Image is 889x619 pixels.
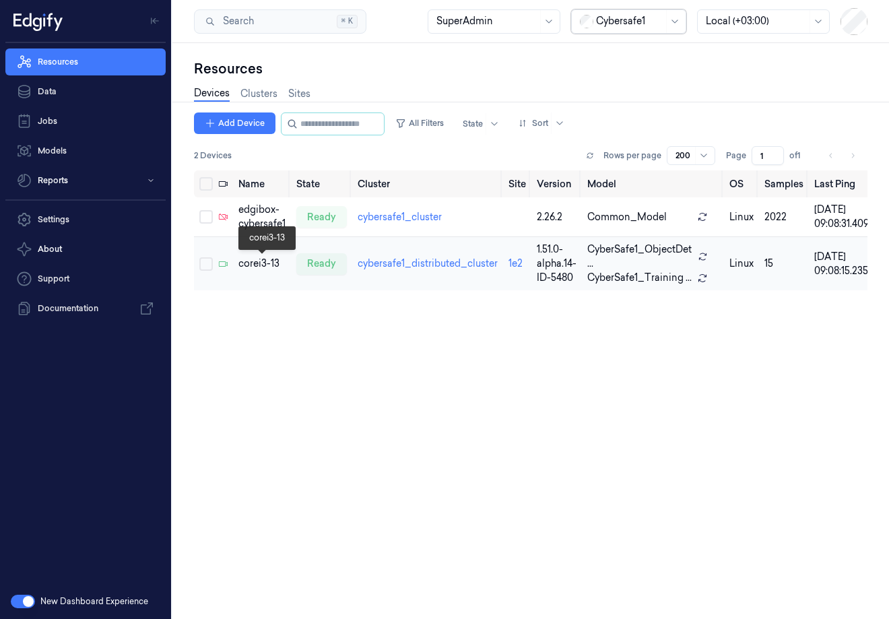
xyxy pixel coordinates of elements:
a: Models [5,137,166,164]
button: Reports [5,167,166,194]
button: Search⌘K [194,9,366,34]
div: ready [296,253,347,275]
p: linux [729,210,754,224]
th: Name [233,170,291,197]
span: Search [218,14,254,28]
div: 15 [764,257,803,271]
button: Select all [199,177,213,191]
a: Sites [288,87,310,101]
nav: pagination [822,146,862,165]
button: Select row [199,257,213,271]
div: corei3-13 [238,257,286,271]
div: 2.26.2 [537,210,577,224]
button: Add Device [194,112,275,134]
div: [DATE] 09:08:31.409 [814,203,869,231]
button: Select row [199,210,213,224]
span: Common_Model [587,210,667,224]
a: 1e2 [508,257,523,269]
a: Documentation [5,295,166,322]
th: OS [724,170,759,197]
p: linux [729,257,754,271]
div: Resources [194,59,867,78]
div: [DATE] 09:08:15.235 [814,250,869,278]
div: ready [296,206,347,228]
a: Jobs [5,108,166,135]
a: Devices [194,86,230,102]
th: Last Ping [809,170,874,197]
div: edgibox-cybersafe1 [238,203,286,231]
a: cybersafe1_cluster [358,211,442,223]
th: Cluster [352,170,503,197]
th: Site [503,170,531,197]
th: Model [582,170,724,197]
th: Samples [759,170,809,197]
span: of 1 [789,150,811,162]
span: 2 Devices [194,150,232,162]
span: CyberSafe1_ObjectDet ... [587,242,692,271]
a: Data [5,78,166,105]
a: cybersafe1_distributed_cluster [358,257,498,269]
span: CyberSafe1_Training ... [587,271,692,285]
p: Rows per page [603,150,661,162]
button: Toggle Navigation [144,10,166,32]
th: Version [531,170,582,197]
div: 1.51.0-alpha.14-ID-5480 [537,242,577,285]
th: State [291,170,352,197]
a: Support [5,265,166,292]
button: All Filters [390,112,449,134]
div: 2022 [764,210,803,224]
a: Resources [5,48,166,75]
button: About [5,236,166,263]
span: Page [726,150,746,162]
a: Settings [5,206,166,233]
a: Clusters [240,87,277,101]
